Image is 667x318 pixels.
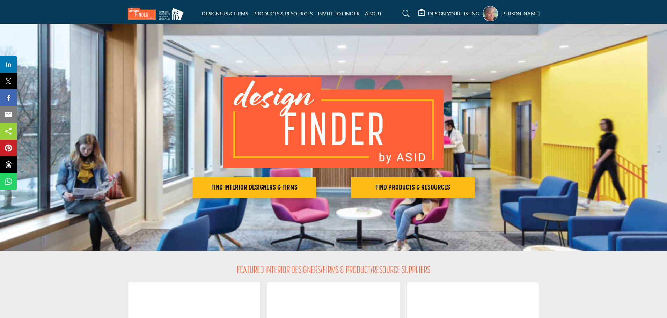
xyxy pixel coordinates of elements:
h2: FIND PRODUCTS & RESOURCES [353,184,472,192]
div: DESIGN YOUR LISTING [418,9,479,18]
button: FIND PRODUCTS & RESOURCES [351,177,475,198]
h2: FIND INTERIOR DESIGNERS & FIRMS [195,184,314,192]
button: FIND INTERIOR DESIGNERS & FIRMS [192,177,316,198]
a: ABOUT [365,10,382,16]
a: INVITE TO FINDER [318,10,360,16]
h2: FEATURED INTERIOR DESIGNERS/FIRMS & PRODUCT/RESOURCE SUPPLIERS [237,265,430,277]
img: Site Logo [128,8,187,20]
h5: [PERSON_NAME] [501,10,540,17]
h5: DESIGN YOUR LISTING [428,10,479,17]
a: Search [396,8,414,19]
img: image [223,77,444,168]
a: DESIGNERS & FIRMS [202,10,248,16]
button: Show hide supplier dropdown [483,6,498,21]
a: PRODUCTS & RESOURCES [253,10,313,16]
